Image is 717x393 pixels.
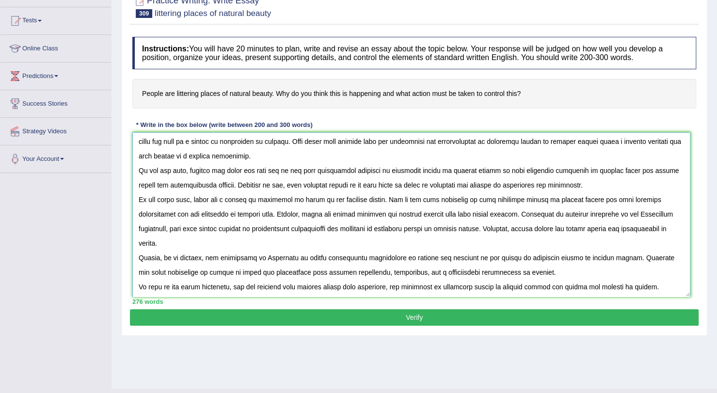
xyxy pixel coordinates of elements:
div: 276 words [132,297,696,306]
a: Tests [0,7,111,31]
a: Success Stories [0,90,111,114]
a: Online Class [0,35,111,59]
a: Strategy Videos [0,118,111,142]
span: 309 [136,9,152,18]
div: * Write in the box below (write between 200 and 300 words) [132,121,316,130]
h4: People are littering places of natural beauty. Why do you think this is happening and what action... [132,79,696,109]
b: Instructions: [142,45,189,53]
button: Verify [130,309,699,326]
h4: You will have 20 minutes to plan, write and revise an essay about the topic below. Your response ... [132,37,696,69]
a: Your Account [0,145,111,170]
small: littering places of natural beauty [155,9,271,18]
a: Predictions [0,63,111,87]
